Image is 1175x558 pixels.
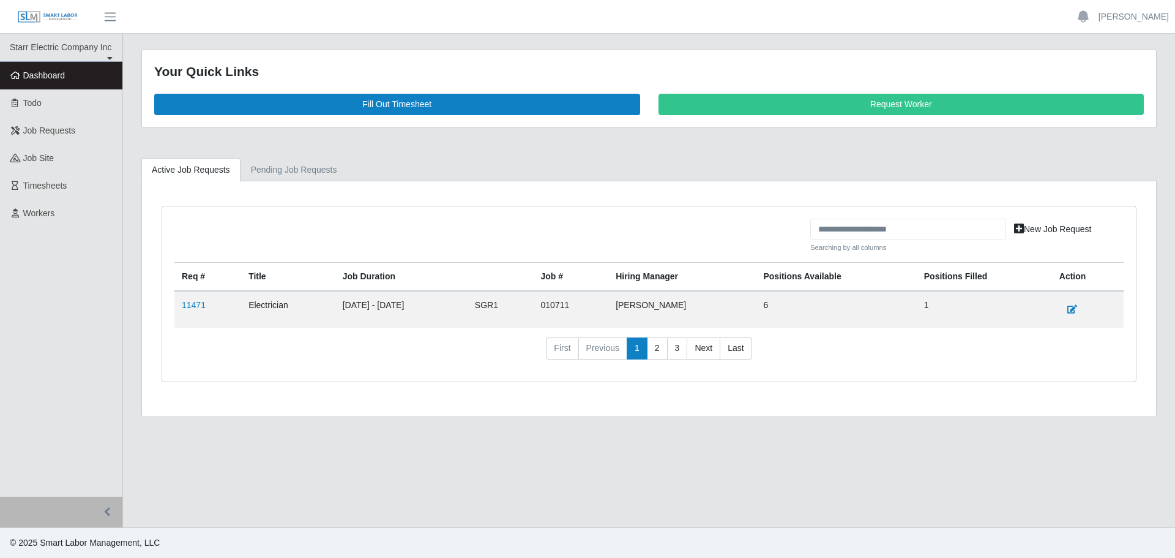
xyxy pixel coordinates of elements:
a: [PERSON_NAME] [1099,10,1169,23]
th: Positions Available [756,263,916,292]
td: SGR1 [468,291,534,328]
th: Job # [534,263,609,292]
span: Workers [23,208,55,218]
span: Job Requests [23,126,76,135]
span: Dashboard [23,70,65,80]
a: 3 [667,337,688,360]
th: Action [1052,263,1124,292]
div: Your Quick Links [154,62,1144,81]
th: Positions Filled [917,263,1052,292]
td: 010711 [534,291,609,328]
a: Next [687,337,720,360]
td: 6 [756,291,916,328]
th: Job Duration [335,263,468,292]
a: 2 [647,337,668,360]
a: New Job Request [1006,219,1100,240]
td: 1 [917,291,1052,328]
img: SLM Logo [17,10,78,24]
span: Timesheets [23,181,67,190]
a: Pending Job Requests [241,158,348,182]
td: [PERSON_NAME] [608,291,756,328]
td: Electrician [241,291,335,328]
a: Fill Out Timesheet [154,94,640,115]
th: Req # [174,263,241,292]
a: Active Job Requests [141,158,241,182]
a: 11471 [182,300,206,310]
a: Request Worker [658,94,1144,115]
span: © 2025 Smart Labor Management, LLC [10,538,160,548]
a: 1 [627,337,647,360]
td: [DATE] - [DATE] [335,291,468,328]
span: job site [23,153,54,163]
nav: pagination [174,337,1124,369]
th: Hiring Manager [608,263,756,292]
span: Todo [23,98,42,108]
small: Searching by all columns [810,243,1006,253]
th: Title [241,263,335,292]
a: Last [720,337,752,360]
